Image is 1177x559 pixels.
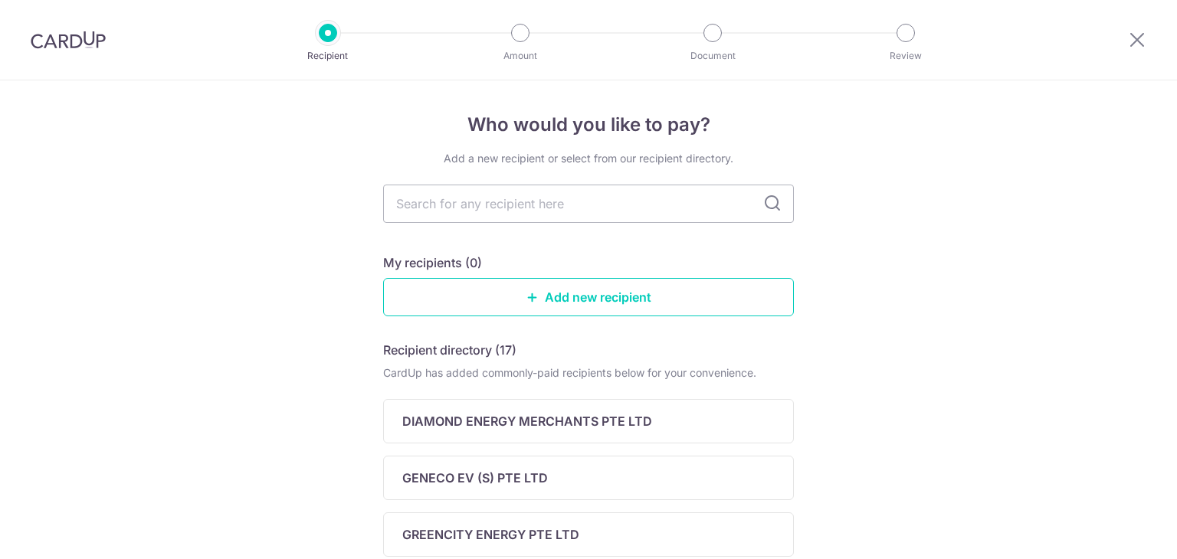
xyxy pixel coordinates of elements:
[383,253,482,272] h5: My recipients (0)
[271,48,385,64] p: Recipient
[402,469,548,487] p: GENECO EV (S) PTE LTD
[849,48,962,64] p: Review
[402,412,652,430] p: DIAMOND ENERGY MERCHANTS PTE LTD
[383,185,794,223] input: Search for any recipient here
[656,48,769,64] p: Document
[383,365,794,381] div: CardUp has added commonly-paid recipients below for your convenience.
[383,341,516,359] h5: Recipient directory (17)
[383,111,794,139] h4: Who would you like to pay?
[383,151,794,166] div: Add a new recipient or select from our recipient directory.
[383,278,794,316] a: Add new recipient
[1079,513,1162,551] iframe: Opens a widget where you can find more information
[402,525,579,544] p: GREENCITY ENERGY PTE LTD
[464,48,577,64] p: Amount
[31,31,106,49] img: CardUp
